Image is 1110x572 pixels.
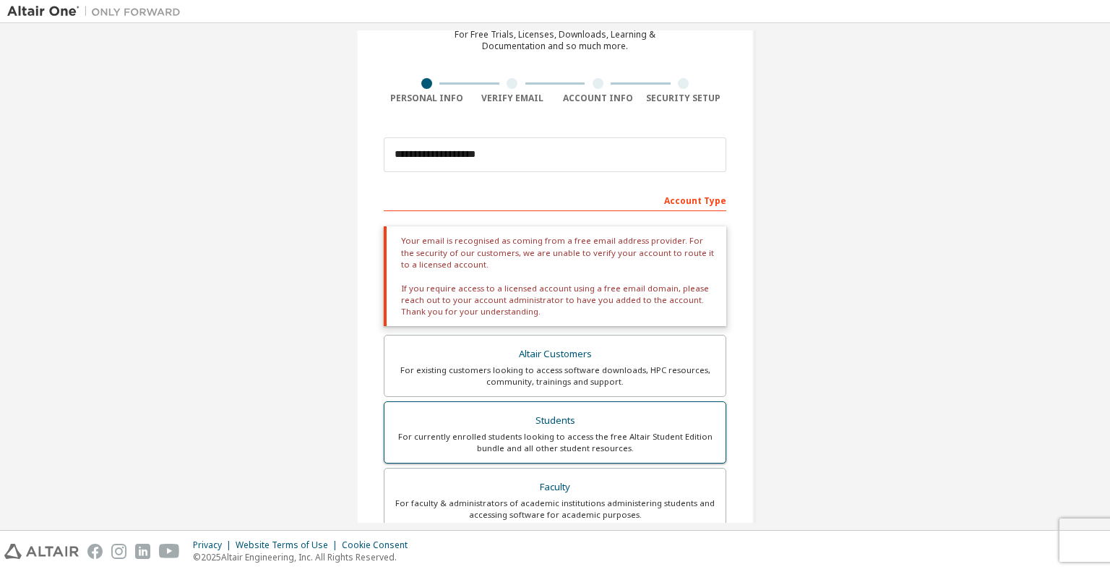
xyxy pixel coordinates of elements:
div: Personal Info [384,93,470,104]
div: Your email is recognised as coming from a free email address provider. For the security of our cu... [384,226,726,326]
img: Altair One [7,4,188,19]
div: For existing customers looking to access software downloads, HPC resources, community, trainings ... [393,364,717,388]
div: For Free Trials, Licenses, Downloads, Learning & Documentation and so much more. [455,29,655,52]
img: altair_logo.svg [4,544,79,559]
div: Account Info [555,93,641,104]
img: youtube.svg [159,544,180,559]
div: For faculty & administrators of academic institutions administering students and accessing softwa... [393,498,717,521]
p: © 2025 Altair Engineering, Inc. All Rights Reserved. [193,551,416,563]
div: Cookie Consent [342,539,416,551]
div: Verify Email [470,93,556,104]
img: instagram.svg [111,544,126,559]
div: Students [393,411,717,431]
img: linkedin.svg [135,544,150,559]
div: For currently enrolled students looking to access the free Altair Student Edition bundle and all ... [393,431,717,454]
div: Privacy [193,539,236,551]
div: Altair Customers [393,344,717,364]
div: Website Terms of Use [236,539,342,551]
div: Faculty [393,477,717,498]
div: Security Setup [641,93,727,104]
img: facebook.svg [87,544,103,559]
div: Account Type [384,188,726,211]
